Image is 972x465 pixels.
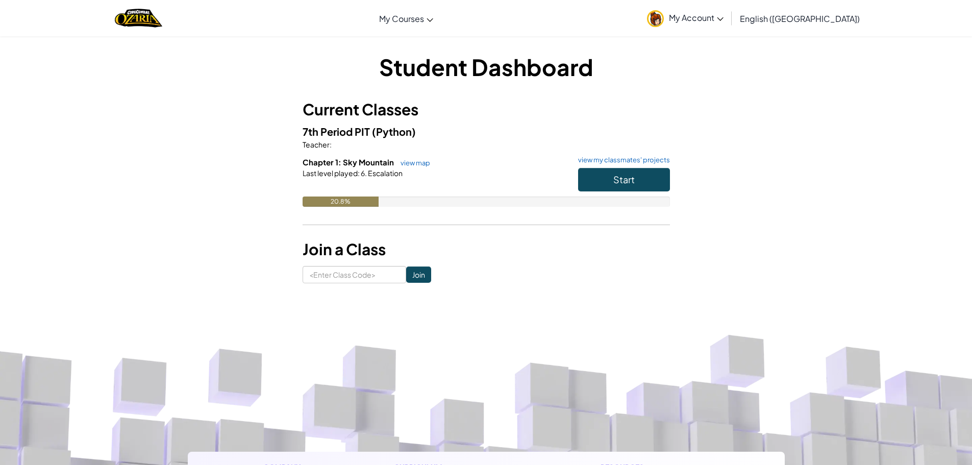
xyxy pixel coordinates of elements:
[573,157,670,163] a: view my classmates' projects
[303,238,670,261] h3: Join a Class
[303,266,406,283] input: <Enter Class Code>
[115,8,162,29] a: Ozaria by CodeCombat logo
[303,157,395,167] span: Chapter 1: Sky Mountain
[367,168,403,178] span: Escalation
[379,13,424,24] span: My Courses
[360,168,367,178] span: 6.
[303,51,670,83] h1: Student Dashboard
[372,125,416,138] span: (Python)
[303,140,330,149] span: Teacher
[303,168,358,178] span: Last level played
[735,5,865,32] a: English ([GEOGRAPHIC_DATA])
[642,2,729,34] a: My Account
[669,12,724,23] span: My Account
[613,174,635,185] span: Start
[358,168,360,178] span: :
[578,168,670,191] button: Start
[330,140,332,149] span: :
[303,125,372,138] span: 7th Period PIT
[115,8,162,29] img: Home
[740,13,860,24] span: English ([GEOGRAPHIC_DATA])
[647,10,664,27] img: avatar
[374,5,438,32] a: My Courses
[406,266,431,283] input: Join
[303,98,670,121] h3: Current Classes
[303,197,379,207] div: 20.8%
[395,159,430,167] a: view map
